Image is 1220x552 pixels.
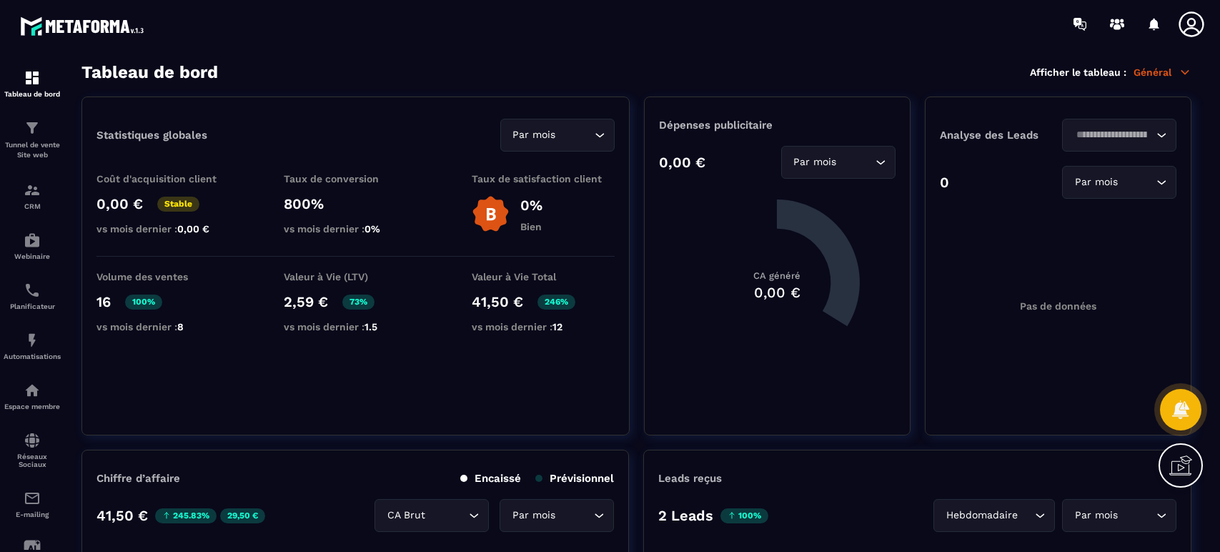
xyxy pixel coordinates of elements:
[24,382,41,399] img: automations
[24,432,41,449] img: social-network
[943,508,1021,523] span: Hebdomadaire
[364,321,377,332] span: 1.5
[500,119,615,152] div: Search for option
[284,223,427,235] p: vs mois dernier :
[24,182,41,199] img: formation
[96,293,111,310] p: 16
[4,421,61,479] a: social-networksocial-networkRéseaux Sociaux
[96,507,148,524] p: 41,50 €
[840,154,872,170] input: Search for option
[4,109,61,171] a: formationformationTunnel de vente Site web
[1062,119,1176,152] div: Search for option
[375,499,489,532] div: Search for option
[500,499,614,532] div: Search for option
[781,146,896,179] div: Search for option
[790,154,840,170] span: Par mois
[20,13,149,39] img: logo
[4,302,61,310] p: Planificateur
[4,479,61,529] a: emailemailE-mailing
[1062,166,1176,199] div: Search for option
[510,127,559,143] span: Par mois
[472,293,523,310] p: 41,50 €
[4,252,61,260] p: Webinaire
[284,321,427,332] p: vs mois dernier :
[658,472,722,485] p: Leads reçus
[24,282,41,299] img: scheduler
[4,321,61,371] a: automationsautomationsAutomatisations
[96,321,239,332] p: vs mois dernier :
[284,293,328,310] p: 2,59 €
[428,508,465,523] input: Search for option
[364,223,380,235] span: 0%
[4,353,61,360] p: Automatisations
[552,321,562,332] span: 12
[96,129,207,142] p: Statistiques globales
[558,508,590,523] input: Search for option
[940,129,1058,142] p: Analyse des Leads
[940,174,949,191] p: 0
[4,171,61,221] a: formationformationCRM
[4,221,61,271] a: automationsautomationsWebinaire
[96,472,180,485] p: Chiffre d’affaire
[157,197,199,212] p: Stable
[4,511,61,518] p: E-mailing
[1062,499,1176,532] div: Search for option
[520,197,542,214] p: 0%
[659,154,705,171] p: 0,00 €
[284,271,427,282] p: Valeur à Vie (LTV)
[1071,174,1121,190] span: Par mois
[1030,66,1126,78] p: Afficher le tableau :
[284,173,427,184] p: Taux de conversion
[24,232,41,249] img: automations
[559,127,591,143] input: Search for option
[4,371,61,421] a: automationsautomationsEspace membre
[520,221,542,232] p: Bien
[1071,508,1121,523] span: Par mois
[4,140,61,160] p: Tunnel de vente Site web
[81,62,218,82] h3: Tableau de bord
[1121,174,1153,190] input: Search for option
[472,195,510,233] img: b-badge-o.b3b20ee6.svg
[460,472,521,485] p: Encaissé
[658,507,713,524] p: 2 Leads
[177,321,184,332] span: 8
[155,508,217,523] p: 245.83%
[472,271,615,282] p: Valeur à Vie Total
[537,295,575,310] p: 246%
[1020,300,1096,312] p: Pas de données
[4,403,61,410] p: Espace membre
[177,223,209,235] span: 0,00 €
[96,195,143,212] p: 0,00 €
[1121,508,1153,523] input: Search for option
[220,508,265,523] p: 29,50 €
[96,173,239,184] p: Coût d'acquisition client
[24,332,41,349] img: automations
[659,119,896,132] p: Dépenses publicitaire
[1134,66,1191,79] p: Général
[472,321,615,332] p: vs mois dernier :
[4,271,61,321] a: schedulerschedulerPlanificateur
[509,508,558,523] span: Par mois
[96,223,239,235] p: vs mois dernier :
[472,173,615,184] p: Taux de satisfaction client
[284,195,427,212] p: 800%
[24,490,41,507] img: email
[720,508,768,523] p: 100%
[24,119,41,137] img: formation
[4,453,61,468] p: Réseaux Sociaux
[4,202,61,210] p: CRM
[1021,508,1031,523] input: Search for option
[1071,127,1153,143] input: Search for option
[125,295,162,310] p: 100%
[4,59,61,109] a: formationformationTableau de bord
[933,499,1055,532] div: Search for option
[384,508,428,523] span: CA Brut
[535,472,614,485] p: Prévisionnel
[24,69,41,87] img: formation
[4,90,61,98] p: Tableau de bord
[96,271,239,282] p: Volume des ventes
[342,295,375,310] p: 73%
